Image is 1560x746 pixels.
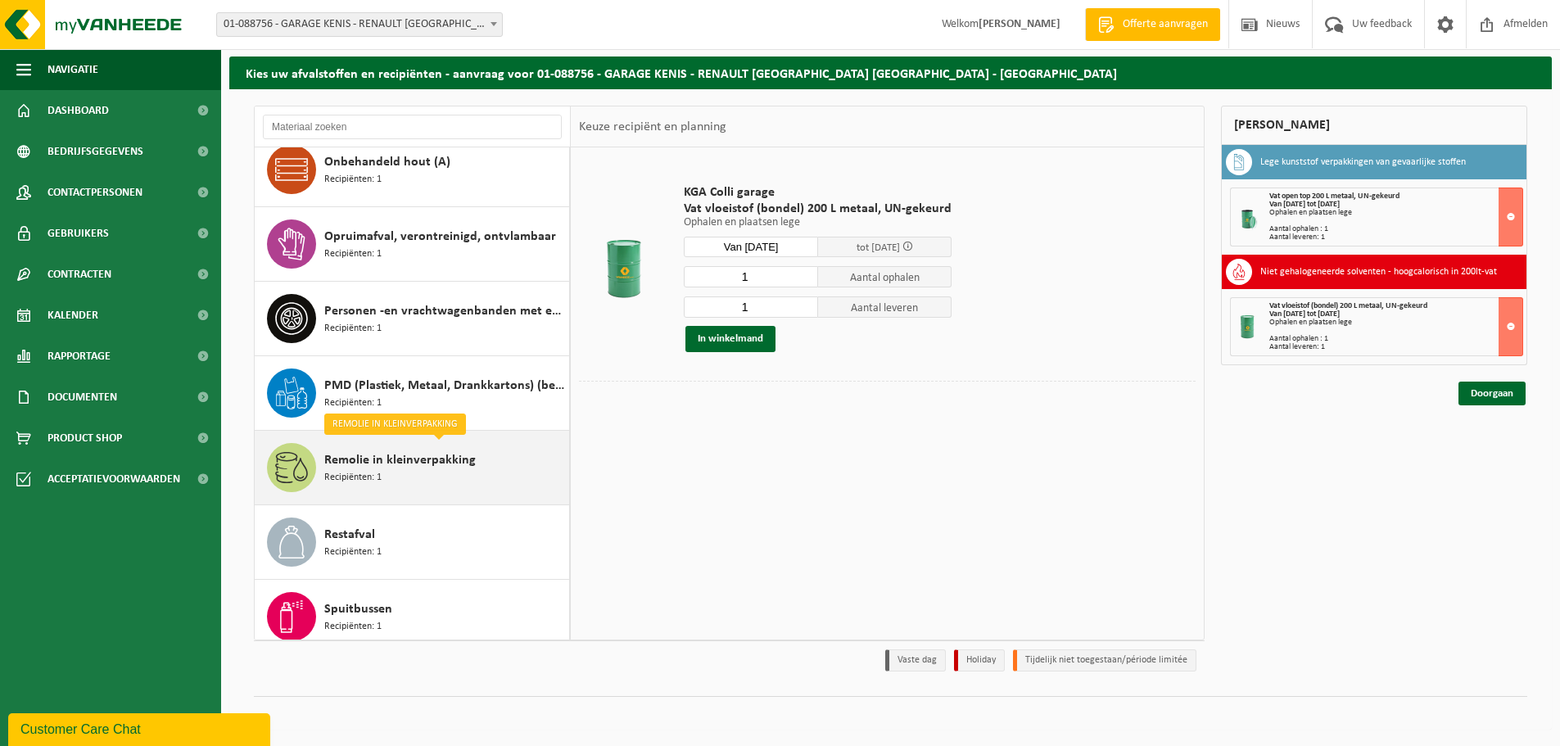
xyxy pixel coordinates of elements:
[324,376,565,396] span: PMD (Plastiek, Metaal, Drankkartons) (bedrijven)
[255,133,570,207] button: Onbehandeld hout (A) Recipiënten: 1
[1269,335,1522,343] div: Aantal ophalen : 1
[324,470,382,486] span: Recipiënten: 1
[8,710,274,746] iframe: chat widget
[1119,16,1212,33] span: Offerte aanvragen
[255,431,570,505] button: Remolie in kleinverpakking Recipiënten: 1
[255,356,570,431] button: PMD (Plastiek, Metaal, Drankkartons) (bedrijven) Recipiënten: 1
[684,201,952,217] span: Vat vloeistof (bondel) 200 L metaal, UN-gekeurd
[229,57,1552,88] h2: Kies uw afvalstoffen en recipiënten - aanvraag voor 01-088756 - GARAGE KENIS - RENAULT [GEOGRAPHI...
[818,266,952,287] span: Aantal ophalen
[263,115,562,139] input: Materiaal zoeken
[1269,310,1340,319] strong: Van [DATE] tot [DATE]
[684,217,952,228] p: Ophalen en plaatsen lege
[954,649,1005,671] li: Holiday
[47,459,180,500] span: Acceptatievoorwaarden
[979,18,1060,30] strong: [PERSON_NAME]
[255,282,570,356] button: Personen -en vrachtwagenbanden met en zonder velg Recipiënten: 1
[1269,225,1522,233] div: Aantal ophalen : 1
[324,545,382,560] span: Recipiënten: 1
[684,184,952,201] span: KGA Colli garage
[1260,259,1497,285] h3: Niet gehalogeneerde solventen - hoogcalorisch in 200lt-vat
[1269,301,1427,310] span: Vat vloeistof (bondel) 200 L metaal, UN-gekeurd
[47,377,117,418] span: Documenten
[47,336,111,377] span: Rapportage
[1269,319,1522,327] div: Ophalen en plaatsen lege
[571,106,735,147] div: Keuze recipiënt en planning
[1269,343,1522,351] div: Aantal leveren: 1
[818,296,952,318] span: Aantal leveren
[47,418,122,459] span: Product Shop
[324,152,450,172] span: Onbehandeld hout (A)
[216,12,503,37] span: 01-088756 - GARAGE KENIS - RENAULT ANTWERPEN NV - ANTWERPEN
[324,450,476,470] span: Remolie in kleinverpakking
[1269,200,1340,209] strong: Van [DATE] tot [DATE]
[324,599,392,619] span: Spuitbussen
[255,505,570,580] button: Restafval Recipiënten: 1
[885,649,946,671] li: Vaste dag
[1260,149,1466,175] h3: Lege kunststof verpakkingen van gevaarlijke stoffen
[1013,649,1196,671] li: Tijdelijk niet toegestaan/période limitée
[217,13,502,36] span: 01-088756 - GARAGE KENIS - RENAULT ANTWERPEN NV - ANTWERPEN
[324,321,382,337] span: Recipiënten: 1
[255,580,570,654] button: Spuitbussen Recipiënten: 1
[324,172,382,188] span: Recipiënten: 1
[47,254,111,295] span: Contracten
[47,90,109,131] span: Dashboard
[255,207,570,282] button: Opruimafval, verontreinigd, ontvlambaar Recipiënten: 1
[47,49,98,90] span: Navigatie
[684,237,818,257] input: Selecteer datum
[324,525,375,545] span: Restafval
[47,172,142,213] span: Contactpersonen
[324,619,382,635] span: Recipiënten: 1
[685,326,775,352] button: In winkelmand
[324,396,382,411] span: Recipiënten: 1
[1221,106,1527,145] div: [PERSON_NAME]
[324,227,556,246] span: Opruimafval, verontreinigd, ontvlambaar
[324,301,565,321] span: Personen -en vrachtwagenbanden met en zonder velg
[1085,8,1220,41] a: Offerte aanvragen
[857,242,900,253] span: tot [DATE]
[324,246,382,262] span: Recipiënten: 1
[47,131,143,172] span: Bedrijfsgegevens
[1458,382,1526,405] a: Doorgaan
[47,213,109,254] span: Gebruikers
[1269,209,1522,217] div: Ophalen en plaatsen lege
[1269,233,1522,242] div: Aantal leveren: 1
[47,295,98,336] span: Kalender
[1269,192,1399,201] span: Vat open top 200 L metaal, UN-gekeurd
